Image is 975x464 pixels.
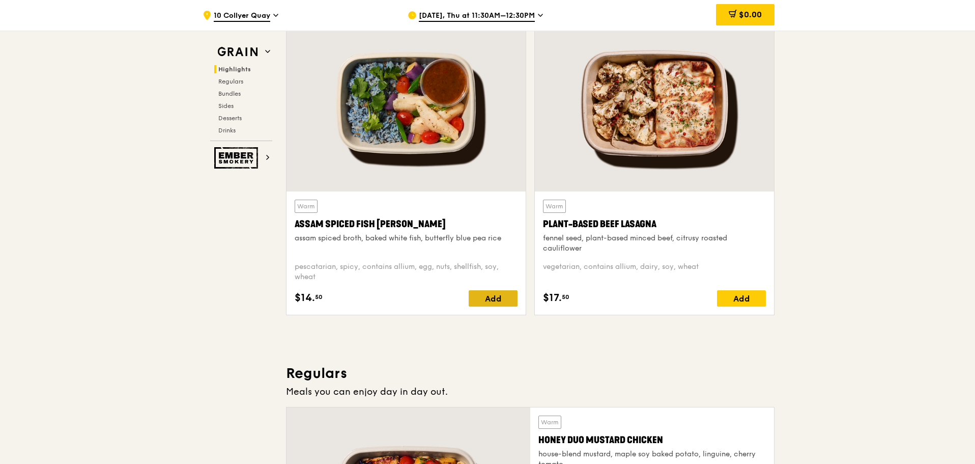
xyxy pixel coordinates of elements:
[286,364,775,383] h3: Regulars
[419,11,535,22] span: [DATE], Thu at 11:30AM–12:30PM
[469,290,518,307] div: Add
[218,78,243,85] span: Regulars
[543,217,766,231] div: Plant-Based Beef Lasagna
[218,115,242,122] span: Desserts
[543,200,566,213] div: Warm
[543,262,766,282] div: vegetarian, contains allium, dairy, soy, wheat
[218,90,241,97] span: Bundles
[315,293,323,301] span: 50
[717,290,766,307] div: Add
[295,233,518,243] div: assam spiced broth, baked white fish, butterfly blue pea rice
[538,433,766,447] div: Honey Duo Mustard Chicken
[214,43,261,61] img: Grain web logo
[739,10,762,19] span: $0.00
[538,416,561,429] div: Warm
[543,290,562,306] span: $17.
[543,233,766,254] div: fennel seed, plant-based minced beef, citrusy roasted cauliflower
[214,11,270,22] span: 10 Collyer Quay
[562,293,569,301] span: 50
[295,217,518,231] div: Assam Spiced Fish [PERSON_NAME]
[218,127,236,134] span: Drinks
[286,385,775,399] div: Meals you can enjoy day in day out.
[295,290,315,306] span: $14.
[218,66,251,73] span: Highlights
[295,262,518,282] div: pescatarian, spicy, contains allium, egg, nuts, shellfish, soy, wheat
[295,200,318,213] div: Warm
[214,147,261,169] img: Ember Smokery web logo
[218,102,234,110] span: Sides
